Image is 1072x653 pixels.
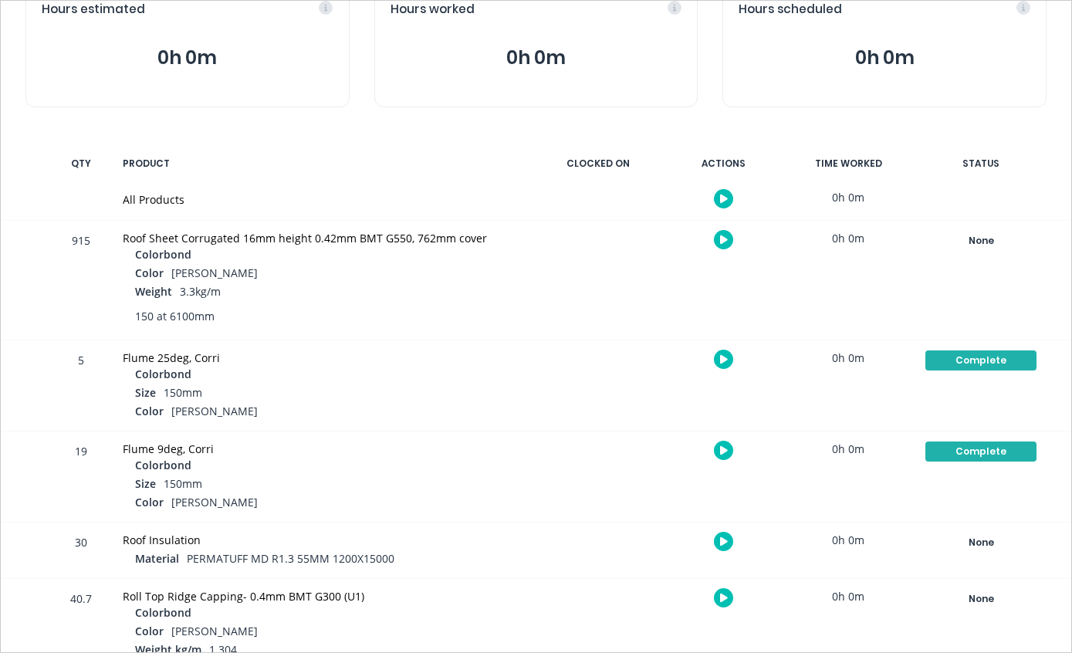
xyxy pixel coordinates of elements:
[790,180,906,215] div: 0h 0m
[925,588,1037,610] button: None
[58,525,104,578] div: 30
[171,624,258,638] span: [PERSON_NAME]
[171,495,258,509] span: [PERSON_NAME]
[925,442,1036,462] div: Complete
[123,350,522,366] div: Flume 25deg, Corri
[187,551,394,566] span: PERMATUFF MD R1.3 55MM 1200X15000
[135,623,164,639] span: Color
[135,308,215,324] span: 150 at 6100mm
[925,441,1037,462] button: Complete
[135,403,164,419] span: Color
[123,441,522,457] div: Flume 9deg, Corri
[790,221,906,255] div: 0h 0m
[739,43,1030,73] button: 0h 0m
[790,431,906,466] div: 0h 0m
[790,147,906,180] div: TIME WORKED
[925,230,1037,252] button: None
[135,384,156,401] span: Size
[135,494,164,510] span: Color
[135,265,164,281] span: Color
[925,589,1036,609] div: None
[135,366,191,382] span: Colorbond
[135,604,191,621] span: Colorbond
[915,147,1047,180] div: STATUS
[665,147,781,180] div: ACTIONS
[391,43,682,73] button: 0h 0m
[135,283,172,299] span: Weight
[135,475,156,492] span: Size
[540,147,656,180] div: CLOCKED ON
[790,523,906,557] div: 0h 0m
[925,350,1036,370] div: Complete
[58,343,104,431] div: 5
[925,532,1037,553] button: None
[391,1,475,19] span: Hours worked
[171,266,258,280] span: [PERSON_NAME]
[135,550,179,567] span: Material
[58,147,104,180] div: QTY
[42,1,145,19] span: Hours estimated
[123,230,522,246] div: Roof Sheet Corrugated 16mm height 0.42mm BMT G550, 762mm cover
[790,340,906,375] div: 0h 0m
[790,579,906,614] div: 0h 0m
[925,533,1036,553] div: None
[739,1,842,19] span: Hours scheduled
[42,43,333,73] button: 0h 0m
[180,284,221,299] span: 3.3kg/m
[113,147,531,180] div: PRODUCT
[58,223,104,340] div: 915
[135,457,191,473] span: Colorbond
[123,588,522,604] div: Roll Top Ridge Capping- 0.4mm BMT G300 (U1)
[164,476,202,491] span: 150mm
[164,385,202,400] span: 150mm
[925,231,1036,251] div: None
[925,350,1037,371] button: Complete
[123,532,522,548] div: Roof Insulation
[135,246,191,262] span: Colorbond
[123,191,522,208] div: All Products
[58,434,104,522] div: 19
[171,404,258,418] span: [PERSON_NAME]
